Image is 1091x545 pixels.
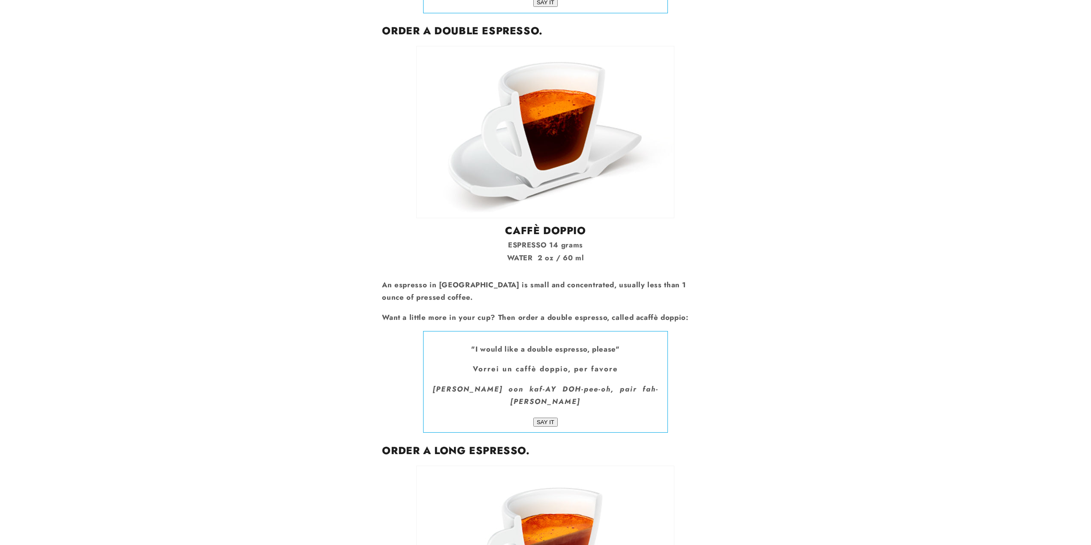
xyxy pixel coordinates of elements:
p: ESPRESSO 14 grams WATER 2 oz / 60 ml [382,239,709,264]
input: SAY IT [533,418,558,427]
p: [PERSON_NAME] oon kaf-AY DOH-pee-oh, pair fah-[PERSON_NAME] [428,383,664,408]
h2: CAFFÈ DOPPIO [382,224,709,237]
img: A double espresso in Italy is twice the coffee and water than a single espresso. [416,46,674,218]
p: Vorrei un caffè doppio, per favore [428,363,664,376]
p: Want a little more in your cup? Then order a double espresso, called a : [382,311,709,324]
strong: caffè doppio [640,312,686,322]
p: "I would like a double espresso, please" [428,343,664,356]
h2: Order a double espresso. [382,24,709,37]
h2: Order a long espresso. [382,444,709,457]
p: An espresso in [GEOGRAPHIC_DATA] is small and concentrated, usually less than 1 ounce of pressed ... [382,279,709,304]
